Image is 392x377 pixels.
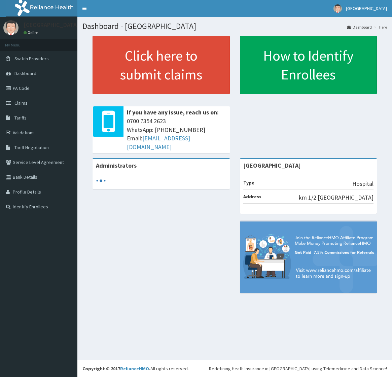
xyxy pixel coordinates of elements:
[240,221,377,293] img: provider-team-banner.png
[14,56,49,62] span: Switch Providers
[24,30,40,35] a: Online
[3,20,19,35] img: User Image
[243,194,261,200] b: Address
[127,108,219,116] b: If you have any issue, reach us on:
[14,144,49,150] span: Tariff Negotiation
[333,4,342,13] img: User Image
[82,366,150,372] strong: Copyright © 2017 .
[240,36,377,94] a: How to Identify Enrollees
[120,366,149,372] a: RelianceHMO
[96,162,137,169] b: Administrators
[96,176,106,186] svg: audio-loading
[127,117,226,151] span: 0700 7354 2623 WhatsApp: [PHONE_NUMBER] Email:
[243,180,254,186] b: Type
[93,36,230,94] a: Click here to submit claims
[14,100,28,106] span: Claims
[372,24,387,30] li: Here
[14,70,36,76] span: Dashboard
[346,5,387,11] span: [GEOGRAPHIC_DATA]
[24,22,79,28] p: [GEOGRAPHIC_DATA]
[347,24,372,30] a: Dashboard
[77,360,392,377] footer: All rights reserved.
[352,179,373,188] p: Hospital
[299,193,373,202] p: km 1/2 [GEOGRAPHIC_DATA]
[243,162,301,169] strong: [GEOGRAPHIC_DATA]
[14,115,27,121] span: Tariffs
[82,22,387,31] h1: Dashboard - [GEOGRAPHIC_DATA]
[209,365,387,372] div: Redefining Heath Insurance in [GEOGRAPHIC_DATA] using Telemedicine and Data Science!
[127,134,190,151] a: [EMAIL_ADDRESS][DOMAIN_NAME]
